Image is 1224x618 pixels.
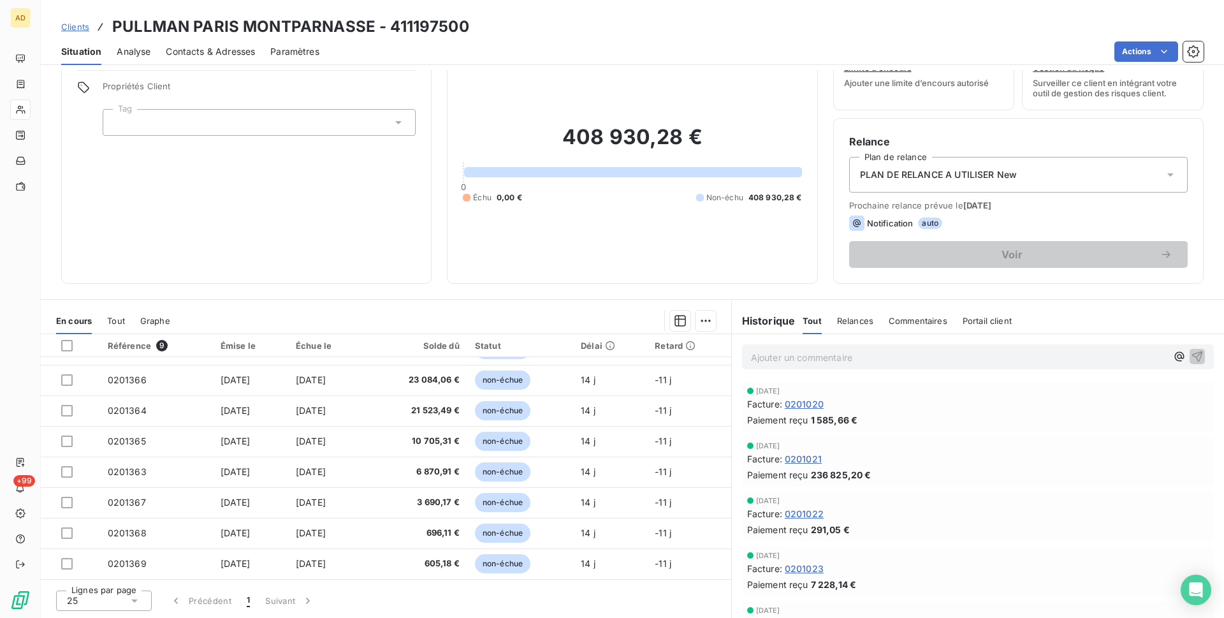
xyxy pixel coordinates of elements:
[785,452,822,466] span: 0201021
[747,507,782,520] span: Facture :
[756,387,780,395] span: [DATE]
[296,341,357,351] div: Échue le
[747,452,782,466] span: Facture :
[112,15,469,38] h3: PULLMAN PARIS MONTPARNASSE - 411197500
[372,435,460,448] span: 10 705,31 €
[747,578,808,591] span: Paiement reçu
[108,466,147,477] span: 0201363
[475,493,530,512] span: non-échue
[655,527,671,538] span: -11 j
[732,313,796,328] h6: Historique
[1114,41,1178,62] button: Actions
[864,249,1160,260] span: Voir
[372,527,460,540] span: 696,11 €
[258,587,322,614] button: Suivant
[270,45,319,58] span: Paramètres
[221,405,251,416] span: [DATE]
[61,45,101,58] span: Situation
[221,497,251,508] span: [DATE]
[475,341,565,351] div: Statut
[108,374,147,385] span: 0201366
[1181,575,1211,605] div: Open Intercom Messenger
[61,20,89,33] a: Clients
[849,241,1188,268] button: Voir
[221,436,251,446] span: [DATE]
[889,316,947,326] span: Commentaires
[655,341,723,351] div: Retard
[372,557,460,570] span: 605,18 €
[748,192,802,203] span: 408 930,28 €
[296,466,326,477] span: [DATE]
[67,594,78,607] span: 25
[785,562,824,575] span: 0201023
[756,552,780,559] span: [DATE]
[747,562,782,575] span: Facture :
[108,497,146,508] span: 0201367
[108,405,147,416] span: 0201364
[475,401,530,420] span: non-échue
[463,124,801,163] h2: 408 930,28 €
[1033,78,1193,98] span: Surveiller ce client en intégrant votre outil de gestion des risques client.
[156,340,168,351] span: 9
[140,316,170,326] span: Graphe
[581,527,595,538] span: 14 j
[475,462,530,482] span: non-échue
[849,200,1188,210] span: Prochaine relance prévue le
[475,524,530,543] span: non-échue
[296,558,326,569] span: [DATE]
[10,590,31,610] img: Logo LeanPay
[221,527,251,538] span: [DATE]
[581,341,639,351] div: Délai
[756,497,780,504] span: [DATE]
[706,192,743,203] span: Non-échu
[811,578,857,591] span: 7 228,14 €
[811,523,850,536] span: 291,05 €
[108,436,146,446] span: 0201365
[296,527,326,538] span: [DATE]
[221,466,251,477] span: [DATE]
[56,316,92,326] span: En cours
[849,134,1188,149] h6: Relance
[239,587,258,614] button: 1
[581,374,595,385] span: 14 j
[108,558,147,569] span: 0201369
[13,475,35,487] span: +99
[296,436,326,446] span: [DATE]
[581,405,595,416] span: 14 j
[10,8,31,28] div: AD
[162,587,239,614] button: Précédent
[655,374,671,385] span: -11 j
[963,200,992,210] span: [DATE]
[785,397,824,411] span: 0201020
[655,466,671,477] span: -11 j
[963,316,1012,326] span: Portail client
[247,594,250,607] span: 1
[655,405,671,416] span: -11 j
[113,117,124,128] input: Ajouter une valeur
[296,497,326,508] span: [DATE]
[372,404,460,417] span: 21 523,49 €
[581,466,595,477] span: 14 j
[785,507,824,520] span: 0201022
[372,341,460,351] div: Solde dû
[461,182,466,192] span: 0
[811,413,858,427] span: 1 585,66 €
[581,436,595,446] span: 14 j
[475,432,530,451] span: non-échue
[756,442,780,450] span: [DATE]
[221,558,251,569] span: [DATE]
[108,340,205,351] div: Référence
[844,78,989,88] span: Ajouter une limite d’encours autorisé
[221,374,251,385] span: [DATE]
[497,192,522,203] span: 0,00 €
[867,218,914,228] span: Notification
[296,405,326,416] span: [DATE]
[655,436,671,446] span: -11 j
[107,316,125,326] span: Tout
[103,81,416,99] span: Propriétés Client
[221,341,280,351] div: Émise le
[655,558,671,569] span: -11 j
[747,468,808,482] span: Paiement reçu
[473,192,492,203] span: Échu
[475,554,530,573] span: non-échue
